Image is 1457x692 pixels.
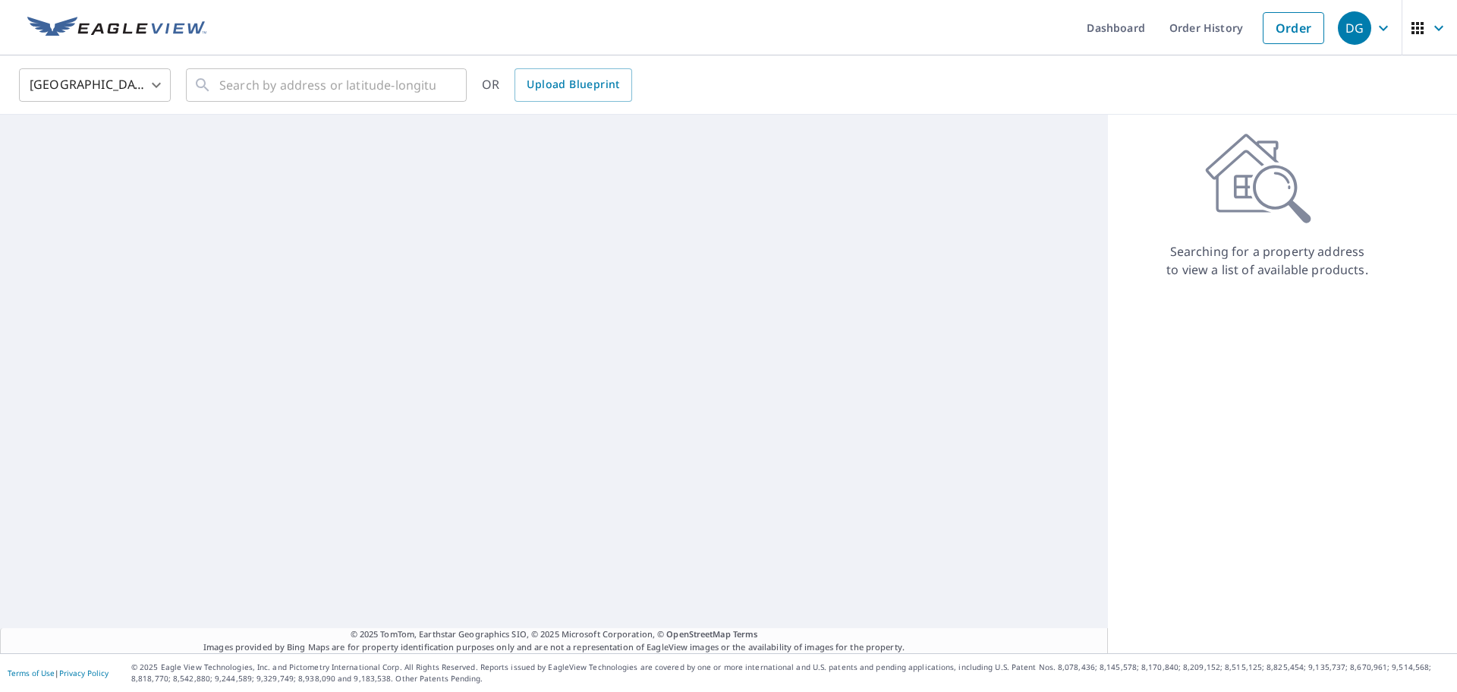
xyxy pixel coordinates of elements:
a: OpenStreetMap [666,628,730,640]
div: [GEOGRAPHIC_DATA] [19,64,171,106]
a: Terms [733,628,758,640]
div: DG [1338,11,1371,45]
p: | [8,668,109,678]
a: Terms of Use [8,668,55,678]
span: Upload Blueprint [527,75,619,94]
p: Searching for a property address to view a list of available products. [1166,242,1369,279]
img: EV Logo [27,17,206,39]
a: Privacy Policy [59,668,109,678]
input: Search by address or latitude-longitude [219,64,436,106]
a: Upload Blueprint [515,68,631,102]
a: Order [1263,12,1324,44]
span: © 2025 TomTom, Earthstar Geographics SIO, © 2025 Microsoft Corporation, © [351,628,758,641]
div: OR [482,68,632,102]
p: © 2025 Eagle View Technologies, Inc. and Pictometry International Corp. All Rights Reserved. Repo... [131,662,1449,684]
